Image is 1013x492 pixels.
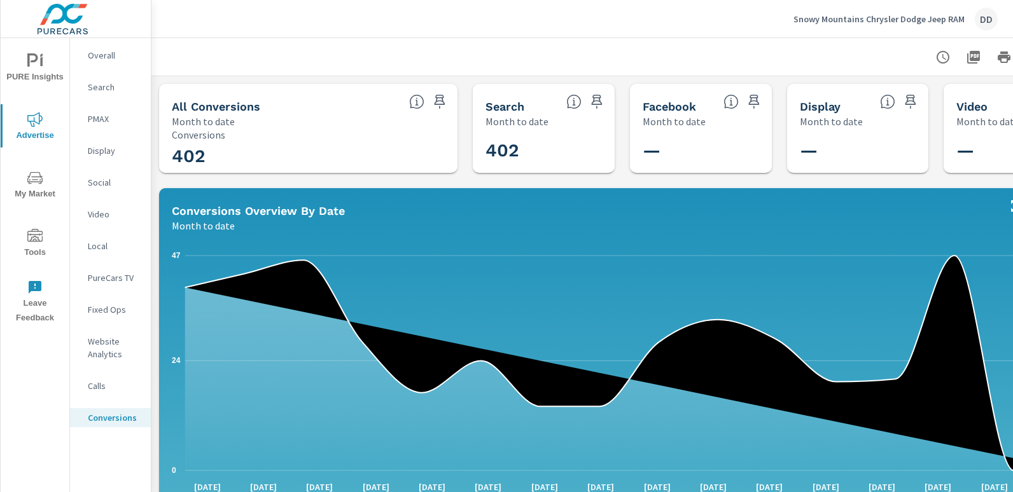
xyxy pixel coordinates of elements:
div: Local [70,236,151,256]
p: Social [88,176,141,189]
p: Overall [88,49,141,62]
p: Search [88,81,141,93]
span: Save this to your personalized report [744,92,764,112]
div: Display [70,141,151,160]
div: Website Analytics [70,332,151,364]
span: My Market [4,170,66,202]
p: Month to date [643,114,706,129]
h3: 402 [486,140,653,161]
span: Tools [4,229,66,260]
span: Leave Feedback [4,280,66,325]
div: Video [70,205,151,224]
text: 24 [172,356,181,365]
p: Website Analytics [88,335,141,360]
span: All Conversions include Actions, Leads and Unmapped Conversions [409,94,424,109]
span: All conversions reported from Facebook with duplicates filtered out [723,94,739,109]
span: Search Conversions include Actions, Leads and Unmapped Conversions. [566,94,582,109]
h5: All Conversions [172,100,260,113]
h5: Facebook [643,100,696,113]
span: Save this to your personalized report [900,92,921,112]
h5: Search [486,100,524,113]
div: PMAX [70,109,151,128]
p: Month to date [172,218,235,233]
div: Calls [70,376,151,395]
p: PMAX [88,113,141,125]
p: Month to date [172,114,235,129]
div: Conversions [70,408,151,427]
div: nav menu [1,38,69,331]
p: Local [88,240,141,252]
h3: 402 [172,146,445,167]
div: Social [70,173,151,192]
p: Fixed Ops [88,303,141,316]
p: Snowy Mountains Chrysler Dodge Jeep RAM [793,13,965,25]
p: Display [88,144,141,157]
button: "Export Report to PDF" [961,44,986,70]
h5: Video [956,100,988,113]
text: 47 [172,251,181,260]
div: DD [975,8,998,31]
div: Search [70,78,151,97]
text: 0 [172,466,176,475]
p: Calls [88,379,141,392]
span: Display Conversions include Actions, Leads and Unmapped Conversions [880,94,895,109]
p: Month to date [486,114,548,129]
span: Save this to your personalized report [587,92,607,112]
div: PureCars TV [70,268,151,287]
h5: Conversions Overview By Date [172,204,345,217]
span: PURE Insights [4,53,66,85]
p: Conversions [172,129,445,140]
div: Fixed Ops [70,300,151,319]
span: Advertise [4,112,66,143]
p: Conversions [88,411,141,424]
h3: — [643,140,811,161]
p: Video [88,208,141,221]
span: Save this to your personalized report [430,92,450,112]
div: Overall [70,46,151,65]
p: PureCars TV [88,271,141,284]
h5: Display [800,100,841,113]
p: Month to date [800,114,863,129]
h3: — [800,140,968,161]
